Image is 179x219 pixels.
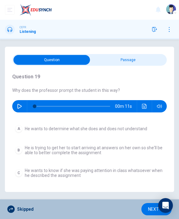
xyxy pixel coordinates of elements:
[148,205,159,213] span: NEXT
[20,4,52,16] img: EduSynch logo
[115,100,137,112] span: 00m 11s
[158,198,173,213] div: Open Intercom Messenger
[17,207,34,211] span: Skipped
[166,4,176,14] img: Profile picture
[140,100,149,112] button: Click to see the audio transcription
[5,5,15,15] button: open mobile menu
[141,203,172,216] button: NEXT
[12,73,167,80] h4: Question 19
[20,25,26,29] span: CEFR
[20,29,36,34] h1: Listening
[12,88,167,93] span: Why does the professor prompt the student in this way?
